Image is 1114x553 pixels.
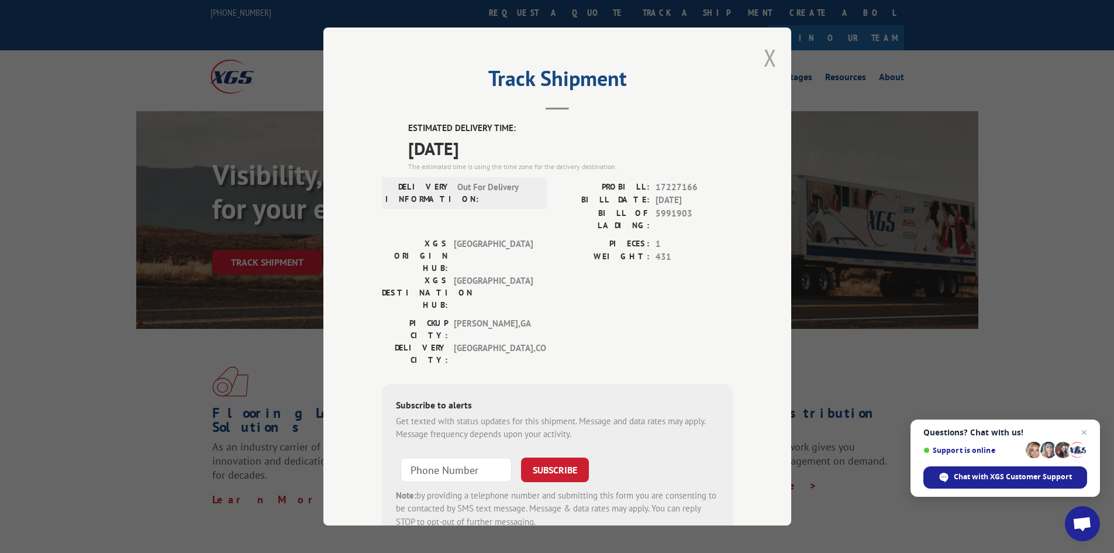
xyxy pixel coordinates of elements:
[454,274,533,311] span: [GEOGRAPHIC_DATA]
[656,250,733,264] span: 431
[382,238,448,274] label: XGS ORIGIN HUB:
[408,162,733,172] div: The estimated time is using the time zone for the delivery destination.
[454,238,533,274] span: [GEOGRAPHIC_DATA]
[454,342,533,366] span: [GEOGRAPHIC_DATA] , CO
[656,238,733,251] span: 1
[454,317,533,342] span: [PERSON_NAME] , GA
[923,446,1022,455] span: Support is online
[385,181,451,205] label: DELIVERY INFORMATION:
[656,181,733,194] span: 17227166
[764,42,777,73] button: Close modal
[557,181,650,194] label: PROBILL:
[396,490,416,501] strong: Note:
[408,122,733,135] label: ESTIMATED DELIVERY TIME:
[557,194,650,207] label: BILL DATE:
[557,250,650,264] label: WEIGHT:
[1065,506,1100,541] a: Open chat
[923,428,1087,437] span: Questions? Chat with us!
[656,194,733,207] span: [DATE]
[521,458,589,482] button: SUBSCRIBE
[557,238,650,251] label: PIECES:
[396,398,719,415] div: Subscribe to alerts
[382,274,448,311] label: XGS DESTINATION HUB:
[954,472,1072,482] span: Chat with XGS Customer Support
[457,181,536,205] span: Out For Delivery
[396,489,719,529] div: by providing a telephone number and submitting this form you are consenting to be contacted by SM...
[396,415,719,441] div: Get texted with status updates for this shipment. Message and data rates may apply. Message frequ...
[557,207,650,232] label: BILL OF LADING:
[382,70,733,92] h2: Track Shipment
[923,466,1087,489] span: Chat with XGS Customer Support
[382,317,448,342] label: PICKUP CITY:
[656,207,733,232] span: 5991903
[382,342,448,366] label: DELIVERY CITY:
[408,135,733,162] span: [DATE]
[401,458,512,482] input: Phone Number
